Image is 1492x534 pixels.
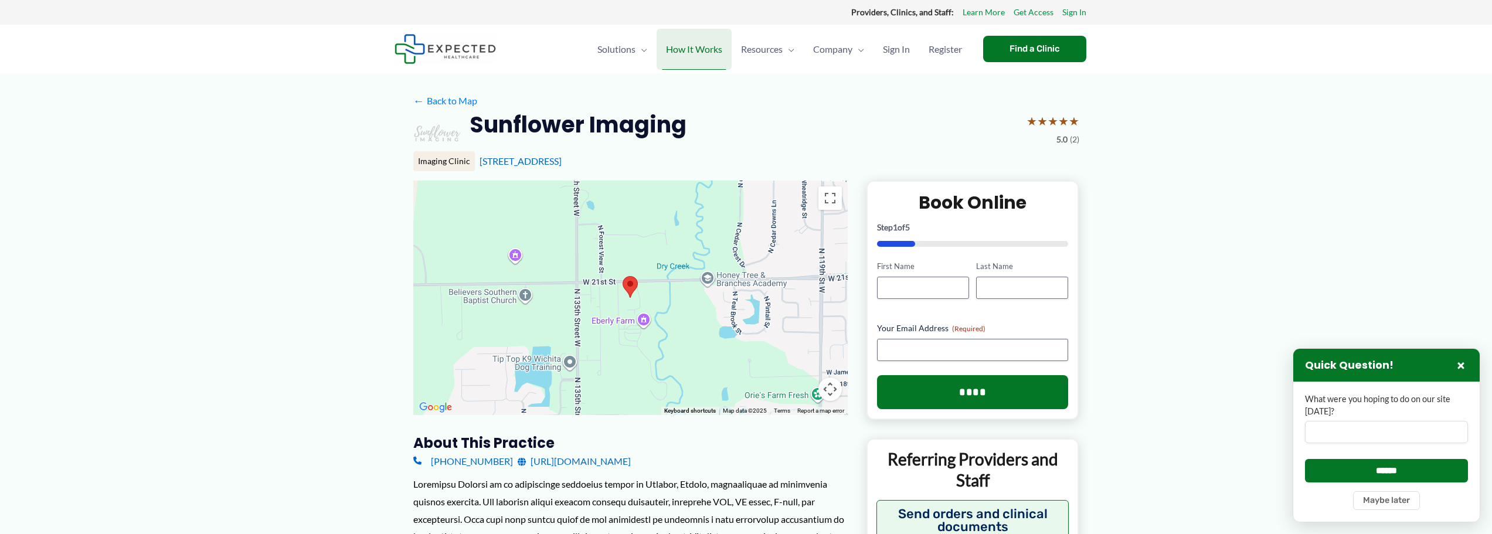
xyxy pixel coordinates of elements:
[597,29,635,70] span: Solutions
[588,29,971,70] nav: Primary Site Navigation
[818,377,842,401] button: Map camera controls
[413,453,513,470] a: [PHONE_NUMBER]
[905,222,910,232] span: 5
[635,29,647,70] span: Menu Toggle
[1062,5,1086,20] a: Sign In
[874,29,919,70] a: Sign In
[876,448,1069,491] p: Referring Providers and Staff
[919,29,971,70] a: Register
[413,434,848,452] h3: About this practice
[883,29,910,70] span: Sign In
[741,29,783,70] span: Resources
[664,407,716,415] button: Keyboard shortcuts
[1037,110,1048,132] span: ★
[413,92,477,110] a: ←Back to Map
[1305,393,1468,417] label: What were you hoping to do on our site [DATE]?
[929,29,962,70] span: Register
[416,400,455,415] a: Open this area in Google Maps (opens a new window)
[952,324,985,333] span: (Required)
[416,400,455,415] img: Google
[395,34,496,64] img: Expected Healthcare Logo - side, dark font, small
[1305,359,1394,372] h3: Quick Question!
[877,261,969,272] label: First Name
[983,36,1086,62] a: Find a Clinic
[852,29,864,70] span: Menu Toggle
[1454,358,1468,372] button: Close
[877,322,1069,334] label: Your Email Address
[1353,491,1420,510] button: Maybe later
[470,110,686,139] h2: Sunflower Imaging
[666,29,722,70] span: How It Works
[1069,110,1079,132] span: ★
[732,29,804,70] a: ResourcesMenu Toggle
[413,151,475,171] div: Imaging Clinic
[1056,132,1068,147] span: 5.0
[1048,110,1058,132] span: ★
[813,29,852,70] span: Company
[413,95,424,106] span: ←
[1058,110,1069,132] span: ★
[588,29,657,70] a: SolutionsMenu Toggle
[1014,5,1053,20] a: Get Access
[518,453,631,470] a: [URL][DOMAIN_NAME]
[657,29,732,70] a: How It Works
[804,29,874,70] a: CompanyMenu Toggle
[818,186,842,210] button: Toggle fullscreen view
[1027,110,1037,132] span: ★
[723,407,767,414] span: Map data ©2025
[963,5,1005,20] a: Learn More
[851,7,954,17] strong: Providers, Clinics, and Staff:
[783,29,794,70] span: Menu Toggle
[976,261,1068,272] label: Last Name
[774,407,790,414] a: Terms (opens in new tab)
[480,155,562,166] a: [STREET_ADDRESS]
[797,407,844,414] a: Report a map error
[1070,132,1079,147] span: (2)
[877,191,1069,214] h2: Book Online
[877,223,1069,232] p: Step of
[893,222,898,232] span: 1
